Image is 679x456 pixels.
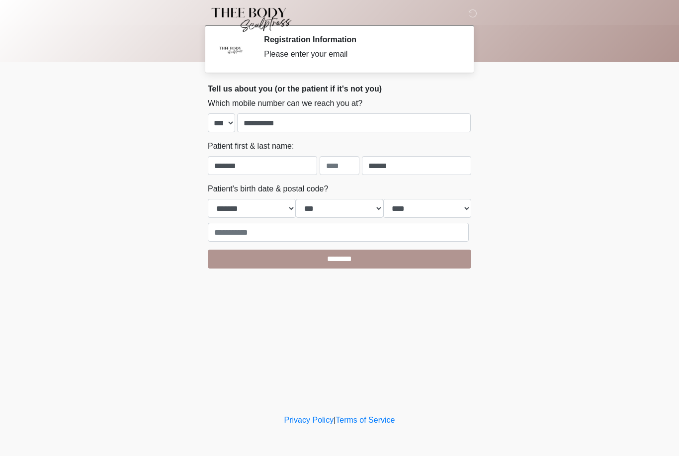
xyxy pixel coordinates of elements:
label: Which mobile number can we reach you at? [208,97,362,109]
h2: Tell us about you (or the patient if it's not you) [208,84,471,93]
label: Patient first & last name: [208,140,294,152]
a: Privacy Policy [284,416,334,424]
img: Agent Avatar [215,35,245,65]
img: Thee Body Sculptress Logo [198,7,300,32]
label: Patient's birth date & postal code? [208,183,328,195]
a: Terms of Service [336,416,395,424]
a: | [334,416,336,424]
div: Please enter your email [264,48,456,60]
